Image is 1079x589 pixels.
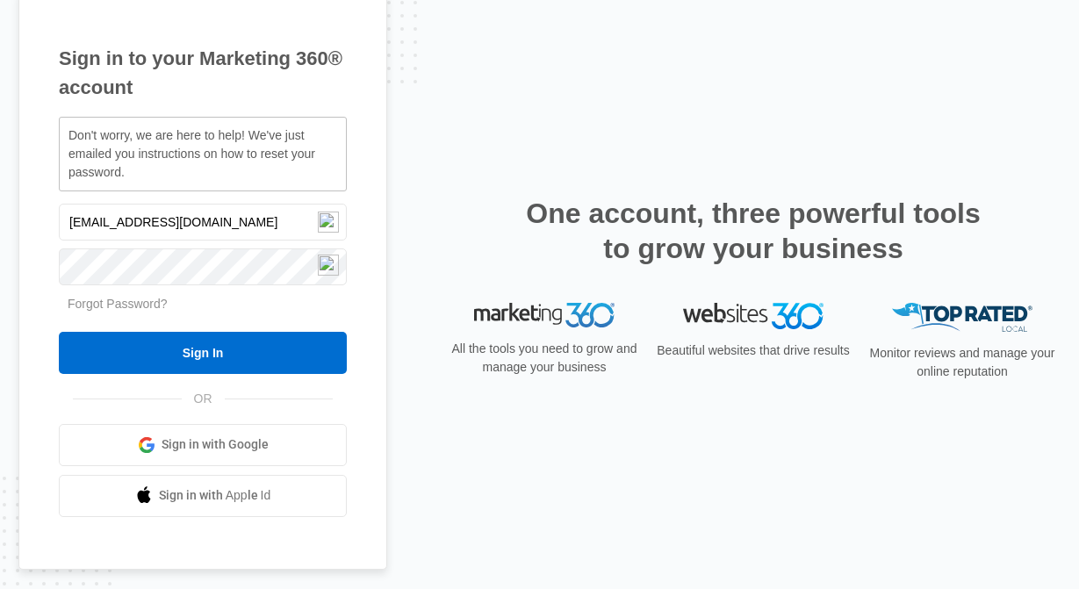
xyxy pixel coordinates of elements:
a: Sign in with Google [59,424,347,466]
img: Websites 360 [683,303,824,328]
h2: One account, three powerful tools to grow your business [521,196,986,266]
span: Don't worry, we are here to help! We've just emailed you instructions on how to reset your password. [68,128,315,179]
img: Top Rated Local [892,303,1032,332]
p: Beautiful websites that drive results [655,341,852,360]
input: Sign In [59,332,347,374]
p: All the tools you need to grow and manage your business [446,340,643,377]
span: OR [182,390,225,408]
img: Marketing 360 [474,303,615,327]
a: Sign in with Apple Id [59,475,347,517]
span: Sign in with Apple Id [159,486,271,505]
p: Monitor reviews and manage your online reputation [864,344,1061,381]
img: npw-badge-icon-locked.svg [318,255,339,276]
img: npw-badge-icon-locked.svg [318,212,339,233]
h1: Sign in to your Marketing 360® account [59,44,347,102]
input: Email [59,204,347,241]
span: Sign in with Google [162,435,269,454]
a: Forgot Password? [68,297,168,311]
